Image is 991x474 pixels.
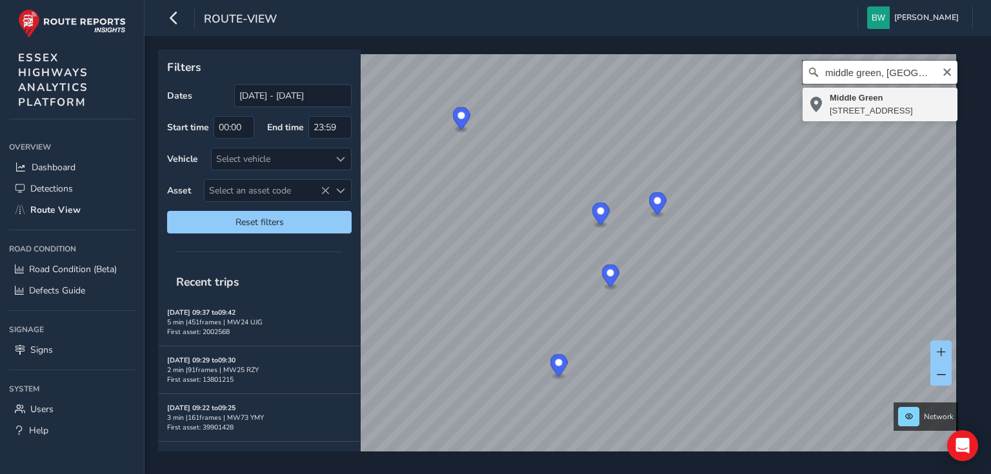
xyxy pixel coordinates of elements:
a: Detections [9,178,135,199]
strong: [DATE] 09:22 to 09:25 [167,403,235,413]
label: Start time [167,121,209,133]
span: Defects Guide [29,284,85,297]
img: diamond-layout [867,6,890,29]
div: Select vehicle [212,148,330,170]
div: [STREET_ADDRESS] [830,104,913,117]
div: Map marker [550,354,568,380]
span: First asset: 39901428 [167,422,234,432]
div: System [9,379,135,399]
span: route-view [204,11,277,29]
span: Route View [30,204,81,216]
div: Overview [9,137,135,157]
label: Vehicle [167,153,198,165]
span: Select an asset code [205,180,330,201]
button: [PERSON_NAME] [867,6,963,29]
span: First asset: 2002568 [167,327,230,337]
div: Road Condition [9,239,135,259]
strong: [DATE] 09:29 to 09:30 [167,355,235,365]
span: Network [924,411,954,422]
a: Dashboard [9,157,135,178]
span: Road Condition (Beta) [29,263,117,275]
span: ESSEX HIGHWAYS ANALYTICS PLATFORM [18,50,88,110]
span: Signs [30,344,53,356]
span: First asset: 13801215 [167,375,234,384]
span: [PERSON_NAME] [894,6,959,29]
div: Select an asset code [330,180,351,201]
span: Detections [30,183,73,195]
strong: [DATE] 09:37 to 09:42 [167,308,235,317]
strong: [DATE] 09:17 to 09:17 [167,451,235,460]
label: End time [267,121,304,133]
a: Route View [9,199,135,221]
span: Reset filters [177,216,342,228]
div: 5 min | 451 frames | MW24 UJG [167,317,352,327]
span: Recent trips [167,265,248,299]
div: Map marker [649,192,666,219]
div: 2 min | 91 frames | MW25 RZY [167,365,352,375]
a: Users [9,399,135,420]
input: Search [803,61,957,84]
div: Map marker [592,202,610,229]
button: Reset filters [167,211,352,233]
span: Help [29,424,48,437]
span: Dashboard [32,161,75,173]
div: Map marker [602,264,619,291]
a: Defects Guide [9,280,135,301]
div: Signage [9,320,135,339]
a: Help [9,420,135,441]
img: rr logo [18,9,126,38]
p: Filters [167,59,352,75]
div: Map marker [453,107,470,133]
div: 3 min | 161 frames | MW73 YMY [167,413,352,422]
span: Users [30,403,54,415]
div: Open Intercom Messenger [947,430,978,461]
canvas: Map [163,54,956,466]
div: Middle Green [830,92,913,104]
label: Asset [167,184,191,197]
a: Signs [9,339,135,360]
label: Dates [167,90,192,102]
a: Road Condition (Beta) [9,259,135,280]
button: Clear [942,65,952,77]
